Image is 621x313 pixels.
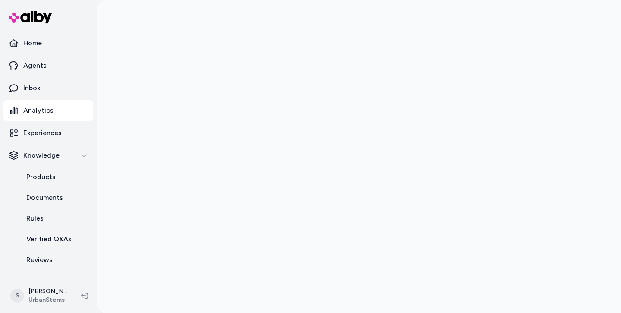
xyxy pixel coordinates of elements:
p: Analytics [23,105,53,116]
a: Analytics [3,100,93,121]
a: Documents [18,187,93,208]
span: S [10,289,24,303]
p: Inbox [23,83,41,93]
p: Rules [26,213,44,224]
a: Rules [18,208,93,229]
p: Verified Q&As [26,234,72,244]
p: Agents [23,60,47,71]
a: Experiences [3,123,93,143]
p: [PERSON_NAME] [28,287,67,296]
a: Home [3,33,93,54]
a: Agents [3,55,93,76]
button: Knowledge [3,145,93,166]
p: Products [26,172,56,182]
a: Products [18,167,93,187]
a: Inbox [3,78,93,98]
a: Reviews [18,250,93,270]
a: Survey Questions [18,270,93,291]
p: Experiences [23,128,62,138]
p: Home [23,38,42,48]
p: Knowledge [23,150,60,161]
button: S[PERSON_NAME]UrbanStems [5,282,74,310]
p: Documents [26,193,63,203]
p: Reviews [26,255,53,265]
span: UrbanStems [28,296,67,304]
img: alby Logo [9,11,52,23]
p: Survey Questions [26,275,83,286]
a: Verified Q&As [18,229,93,250]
